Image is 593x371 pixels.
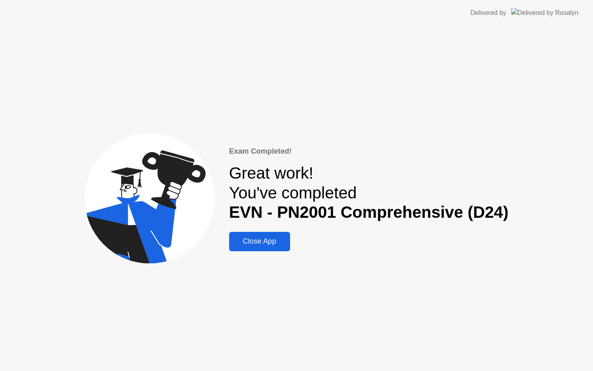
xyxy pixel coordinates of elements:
div: Close App [232,237,288,246]
div: Great work! You've completed [229,163,509,222]
div: Delivered by [470,8,506,18]
img: Delivered by Rosalyn [511,8,578,17]
button: Close App [229,232,290,251]
div: Exam Completed! [229,146,509,157]
b: EVN - PN2001 Comprehensive (D24) [229,203,509,221]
